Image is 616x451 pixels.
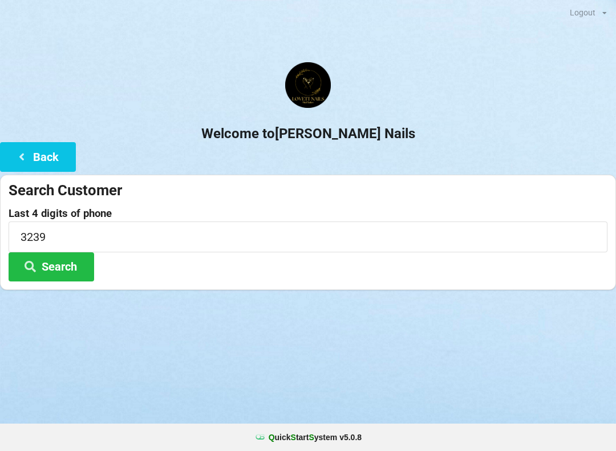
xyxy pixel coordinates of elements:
div: Logout [570,9,595,17]
img: favicon.ico [254,432,266,443]
img: Lovett1.png [285,62,331,108]
span: S [291,433,296,442]
span: Q [269,433,275,442]
b: uick tart ystem v 5.0.8 [269,432,362,443]
span: S [309,433,314,442]
button: Search [9,252,94,281]
div: Search Customer [9,181,607,200]
label: Last 4 digits of phone [9,208,607,219]
input: 0000 [9,222,607,252]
